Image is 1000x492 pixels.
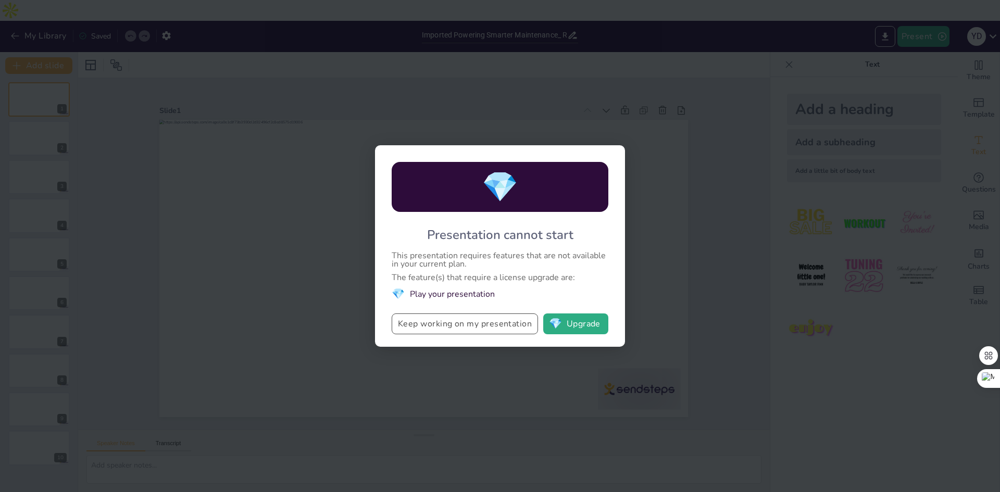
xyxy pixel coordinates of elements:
li: Play your presentation [392,287,608,301]
span: diamond [482,167,518,207]
div: The feature(s) that require a license upgrade are: [392,273,608,282]
button: diamondUpgrade [543,313,608,334]
div: This presentation requires features that are not available in your current plan. [392,251,608,268]
span: diamond [549,319,562,329]
span: diamond [392,287,405,301]
button: Keep working on my presentation [392,313,538,334]
div: Presentation cannot start [427,226,573,243]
